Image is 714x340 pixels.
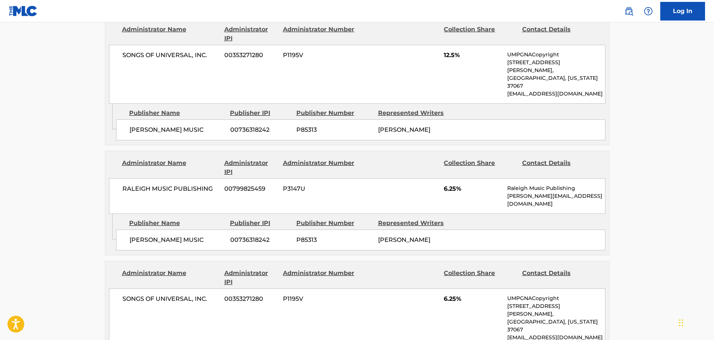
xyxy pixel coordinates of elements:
[230,125,291,134] span: 00736318242
[444,294,502,303] span: 6.25%
[444,269,516,287] div: Collection Share
[507,90,605,98] p: [EMAIL_ADDRESS][DOMAIN_NAME]
[296,109,372,118] div: Publisher Number
[507,51,605,59] p: UMPGNACopyright
[507,302,605,318] p: [STREET_ADDRESS][PERSON_NAME],
[644,7,653,16] img: help
[296,235,372,244] span: P85313
[224,184,277,193] span: 00799825459
[230,235,291,244] span: 00736318242
[283,159,355,177] div: Administrator Number
[122,159,219,177] div: Administrator Name
[224,294,277,303] span: 00353271280
[9,6,38,16] img: MLC Logo
[224,51,277,60] span: 00353271280
[621,4,636,19] a: Public Search
[130,235,225,244] span: [PERSON_NAME] MUSIC
[296,219,372,228] div: Publisher Number
[230,109,291,118] div: Publisher IPI
[224,25,277,43] div: Administrator IPI
[230,219,291,228] div: Publisher IPI
[378,236,430,243] span: [PERSON_NAME]
[507,184,605,192] p: Raleigh Music Publishing
[224,159,277,177] div: Administrator IPI
[122,269,219,287] div: Administrator Name
[122,294,219,303] span: SONGS OF UNIVERSAL, INC.
[444,184,502,193] span: 6.25%
[507,59,605,74] p: [STREET_ADDRESS][PERSON_NAME],
[444,25,516,43] div: Collection Share
[129,109,224,118] div: Publisher Name
[641,4,656,19] div: Help
[522,25,595,43] div: Contact Details
[122,51,219,60] span: SONGS OF UNIVERSAL, INC.
[507,318,605,334] p: [GEOGRAPHIC_DATA], [US_STATE] 37067
[283,51,355,60] span: P1195V
[507,294,605,302] p: UMPGNACopyright
[522,269,595,287] div: Contact Details
[522,159,595,177] div: Contact Details
[444,51,502,60] span: 12.5%
[296,125,372,134] span: P85313
[283,25,355,43] div: Administrator Number
[378,219,454,228] div: Represented Writers
[378,109,454,118] div: Represented Writers
[677,304,714,340] iframe: Chat Widget
[378,126,430,133] span: [PERSON_NAME]
[224,269,277,287] div: Administrator IPI
[679,312,683,334] div: Drag
[130,125,225,134] span: [PERSON_NAME] MUSIC
[122,184,219,193] span: RALEIGH MUSIC PUBLISHING
[283,269,355,287] div: Administrator Number
[283,184,355,193] span: P3147U
[129,219,224,228] div: Publisher Name
[444,159,516,177] div: Collection Share
[624,7,633,16] img: search
[507,192,605,208] p: [PERSON_NAME][EMAIL_ADDRESS][DOMAIN_NAME]
[660,2,705,21] a: Log In
[507,74,605,90] p: [GEOGRAPHIC_DATA], [US_STATE] 37067
[283,294,355,303] span: P1195V
[122,25,219,43] div: Administrator Name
